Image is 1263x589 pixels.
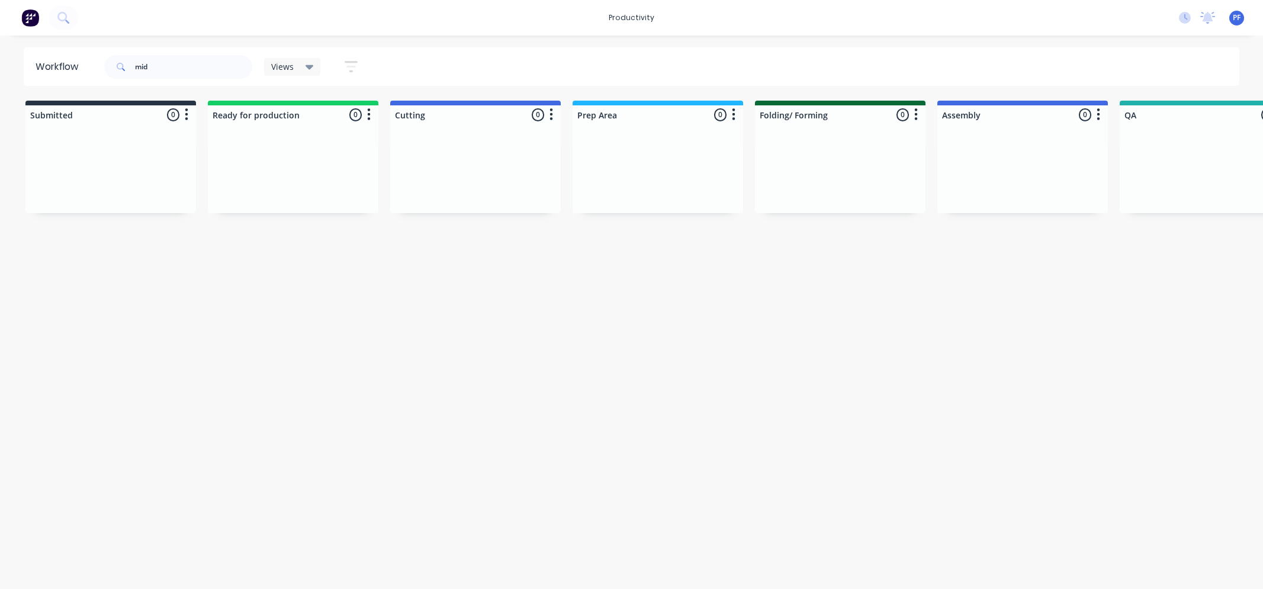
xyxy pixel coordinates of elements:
[271,60,294,73] span: Views
[603,9,660,27] div: productivity
[36,60,84,74] div: Workflow
[135,55,252,79] input: Search for orders...
[1233,12,1240,23] span: PF
[21,9,39,27] img: Factory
